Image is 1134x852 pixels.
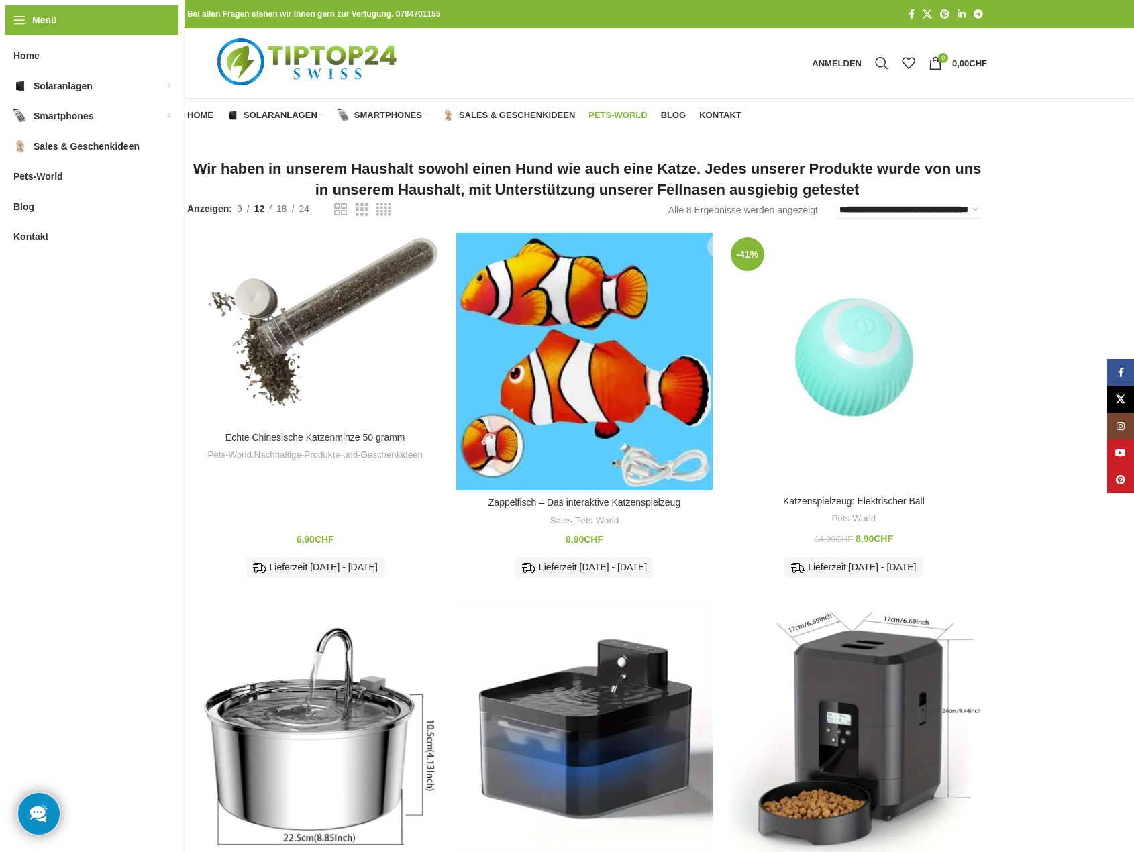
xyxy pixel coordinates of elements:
[588,110,647,121] span: Pets-World
[868,50,895,76] a: Suche
[244,110,317,121] span: Solaranlagen
[953,5,970,23] a: LinkedIn Social Link
[246,557,384,578] div: Lieferzeit [DATE] - [DATE]
[1107,386,1134,413] a: X Social Link
[969,58,987,68] span: CHF
[13,44,40,68] span: Home
[299,203,310,214] span: 24
[668,203,818,217] p: Alle 8 Ergebnisse werden angezeigt
[895,50,922,76] div: Meine Wunschliste
[272,201,292,216] a: 18
[456,233,712,490] a: Zappelfisch – Das interaktive Katzenspielzeug
[237,203,242,214] span: 9
[952,58,987,68] bdi: 0,00
[227,102,324,129] a: Solaranlagen
[661,110,686,121] span: Blog
[315,534,334,545] span: CHF
[835,535,853,544] span: CHF
[34,104,93,128] span: Smartphones
[194,449,436,462] div: ,
[187,9,440,19] strong: Bei allen Fragen stehen wir Ihnen gern zur Verfügung. 0784701155
[187,57,431,68] a: Logo der Website
[187,102,213,129] a: Home
[699,102,741,129] a: Kontakt
[187,159,987,201] h3: Wir haben in unserem Haushalt sowohl einen Hund wie auch eine Katze. Jedes unserer Produkte wurde...
[575,515,619,527] a: Pets-World
[338,109,350,121] img: Smartphones
[922,50,994,76] a: 0 0,00CHF
[34,134,140,158] span: Sales & Geschenkideen
[970,5,987,23] a: Telegram Social Link
[874,533,893,544] span: CHF
[187,28,431,98] img: Tiptop24 Nachhaltige & Faire Produkte
[550,515,572,527] a: Sales
[13,79,27,93] img: Solaranlagen
[832,513,876,525] a: Pets-World
[13,140,27,153] img: Sales & Geschenkideen
[13,195,34,219] span: Blog
[207,449,252,462] a: Pets-World
[254,203,265,214] span: 12
[295,201,315,216] a: 24
[588,102,647,129] a: Pets-World
[442,109,454,121] img: Sales & Geschenkideen
[784,557,923,578] div: Lieferzeit [DATE] - [DATE]
[442,102,575,129] a: Sales & Geschenkideen
[838,201,982,220] select: Shop-Reihenfolge
[356,201,368,218] a: Rasteransicht 3
[783,496,925,507] a: Katzenspielzeug: Elektrischer Ball
[187,233,443,425] a: Echte Chinesische Katzenminze 50 gramm
[1107,439,1134,466] a: YouTube Social Link
[376,201,391,218] a: Rasteransicht 4
[227,109,239,121] img: Solaranlagen
[334,201,347,218] a: Rasteransicht 2
[812,59,862,68] span: Anmelden
[726,233,982,488] a: Katzenspielzeug: Elektrischer Ball
[13,225,48,249] span: Kontakt
[1107,466,1134,493] a: Pinterest Social Link
[805,50,868,76] a: Anmelden
[699,110,741,121] span: Kontakt
[661,102,686,129] a: Blog
[566,534,603,545] bdi: 8,90
[936,5,953,23] a: Pinterest Social Link
[1107,359,1134,386] a: Facebook Social Link
[232,201,247,216] a: 9
[938,53,948,63] span: 0
[856,533,893,544] bdi: 8,90
[338,102,429,129] a: Smartphones
[731,237,764,271] span: -41%
[254,449,423,462] a: Nachhaltige-Produkte-und-Geschenkideen
[297,534,334,545] bdi: 6,90
[584,534,603,545] span: CHF
[463,515,705,527] div: ,
[815,535,853,544] bdi: 14,99
[905,5,919,23] a: Facebook Social Link
[13,109,27,123] img: Smartphones
[515,557,654,578] div: Lieferzeit [DATE] - [DATE]
[488,497,680,508] a: Zappelfisch – Das interaktive Katzenspielzeug
[276,203,287,214] span: 18
[32,13,57,28] span: Menü
[250,201,270,216] a: 12
[13,164,63,189] span: Pets-World
[919,5,936,23] a: X Social Link
[187,201,232,216] span: Anzeigen
[459,110,575,121] span: Sales & Geschenkideen
[187,110,213,121] span: Home
[1107,413,1134,439] a: Instagram Social Link
[354,110,422,121] span: Smartphones
[225,432,405,443] a: Echte Chinesische Katzenminze 50 gramm
[34,74,93,98] span: Solaranlagen
[181,102,748,129] div: Hauptnavigation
